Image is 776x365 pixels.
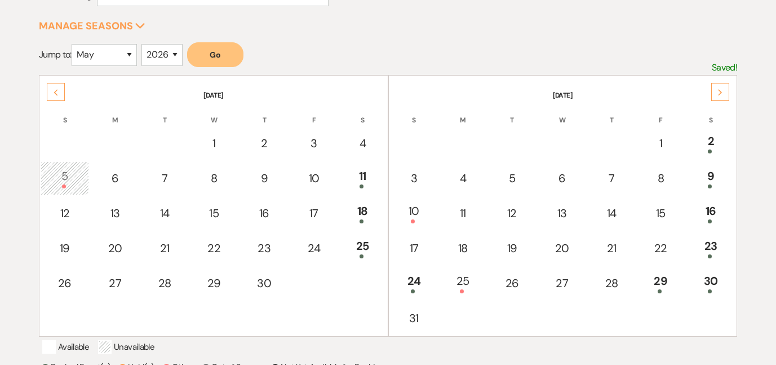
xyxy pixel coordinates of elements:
[290,102,338,125] th: F
[246,170,283,187] div: 9
[396,170,432,187] div: 3
[39,21,145,31] button: Manage Seasons
[147,275,182,292] div: 28
[47,275,83,292] div: 26
[494,170,530,187] div: 5
[396,272,432,293] div: 24
[445,240,480,257] div: 18
[396,310,432,327] div: 31
[96,240,134,257] div: 20
[147,205,182,222] div: 14
[642,170,679,187] div: 8
[543,205,580,222] div: 13
[396,203,432,223] div: 10
[147,170,182,187] div: 7
[47,205,83,222] div: 12
[246,205,283,222] div: 16
[494,275,530,292] div: 26
[712,60,737,75] p: Saved!
[543,275,580,292] div: 27
[196,135,232,152] div: 1
[494,205,530,222] div: 12
[537,102,587,125] th: W
[594,240,629,257] div: 21
[445,272,480,293] div: 25
[494,240,530,257] div: 19
[396,240,432,257] div: 17
[390,77,736,100] th: [DATE]
[47,168,83,188] div: 5
[642,135,679,152] div: 1
[196,275,232,292] div: 29
[246,240,283,257] div: 23
[345,168,380,188] div: 11
[240,102,289,125] th: T
[636,102,685,125] th: F
[543,240,580,257] div: 20
[98,340,154,354] p: Unavailable
[488,102,536,125] th: T
[47,240,83,257] div: 19
[692,203,729,223] div: 16
[147,240,182,257] div: 21
[96,275,134,292] div: 27
[141,102,188,125] th: T
[642,272,679,293] div: 29
[296,205,331,222] div: 17
[296,240,331,257] div: 24
[96,205,134,222] div: 13
[692,238,729,258] div: 23
[445,170,480,187] div: 4
[588,102,635,125] th: T
[345,203,380,223] div: 18
[96,170,134,187] div: 6
[41,102,89,125] th: S
[339,102,386,125] th: S
[692,168,729,188] div: 9
[296,170,331,187] div: 10
[543,170,580,187] div: 6
[692,133,729,153] div: 2
[41,77,387,100] th: [DATE]
[296,135,331,152] div: 3
[196,240,232,257] div: 22
[39,49,72,60] span: Jump to:
[439,102,486,125] th: M
[246,135,283,152] div: 2
[642,205,679,222] div: 15
[246,275,283,292] div: 30
[90,102,140,125] th: M
[390,102,438,125] th: S
[445,205,480,222] div: 11
[187,42,243,67] button: Go
[642,240,679,257] div: 22
[594,170,629,187] div: 7
[189,102,238,125] th: W
[196,205,232,222] div: 15
[42,340,89,354] p: Available
[196,170,232,187] div: 8
[692,272,729,293] div: 30
[594,205,629,222] div: 14
[686,102,735,125] th: S
[594,275,629,292] div: 28
[345,238,380,258] div: 25
[345,135,380,152] div: 4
